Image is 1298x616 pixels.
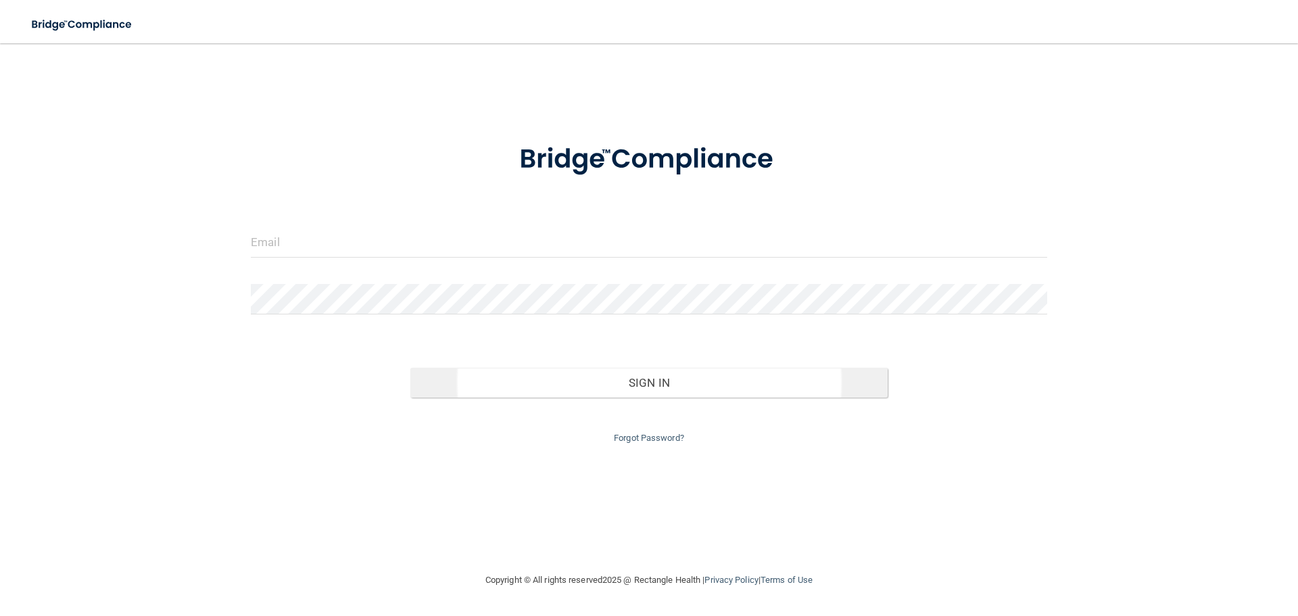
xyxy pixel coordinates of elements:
[1064,520,1282,574] iframe: Drift Widget Chat Controller
[704,575,758,585] a: Privacy Policy
[20,11,145,39] img: bridge_compliance_login_screen.278c3ca4.svg
[402,559,896,602] div: Copyright © All rights reserved 2025 @ Rectangle Health | |
[251,227,1047,258] input: Email
[410,368,888,398] button: Sign In
[614,433,684,443] a: Forgot Password?
[761,575,813,585] a: Terms of Use
[491,124,807,195] img: bridge_compliance_login_screen.278c3ca4.svg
